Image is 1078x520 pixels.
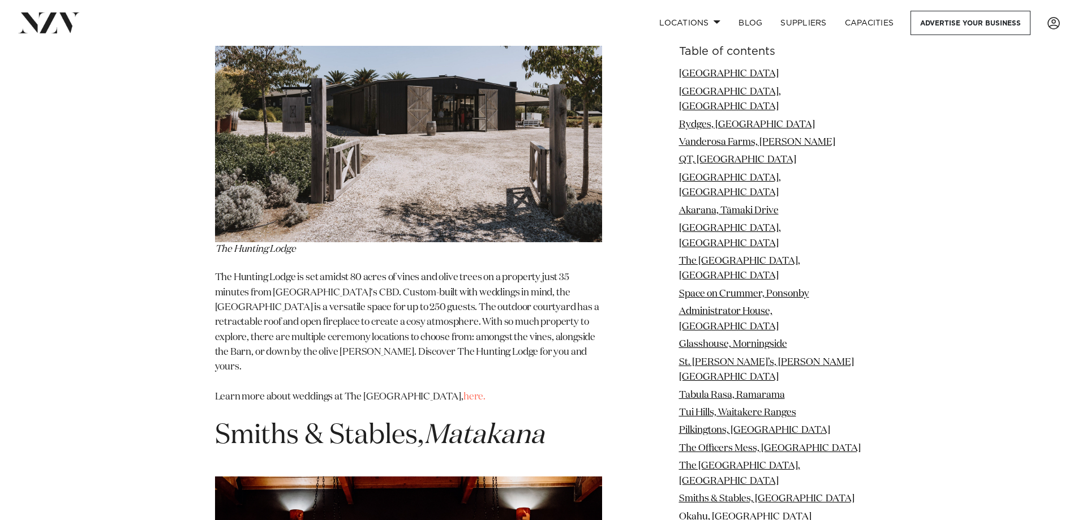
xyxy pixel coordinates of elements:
[679,224,781,248] a: [GEOGRAPHIC_DATA], [GEOGRAPHIC_DATA]
[679,444,861,453] a: The Officers Mess, [GEOGRAPHIC_DATA]
[463,392,486,402] a: here.
[771,11,835,35] a: SUPPLIERS
[679,119,815,129] a: Rydges, [GEOGRAPHIC_DATA]
[215,270,602,405] p: The Hunting Lodge is set amidst 80 acres of vines and olive trees on a property just 35 minutes f...
[424,422,544,449] em: Matakana
[650,11,729,35] a: Locations
[215,422,544,449] span: Smiths & Stables,
[679,155,796,165] a: QT, [GEOGRAPHIC_DATA]
[679,69,779,79] a: [GEOGRAPHIC_DATA]
[679,408,796,418] a: Tui Hills, Waitakere Ranges
[679,137,835,147] a: Vanderosa Farms, [PERSON_NAME]
[910,11,1030,35] a: Advertise your business
[679,426,830,435] a: Pilkingtons, [GEOGRAPHIC_DATA]
[215,244,296,254] span: The Hunting Lodge
[679,461,800,485] a: The [GEOGRAPHIC_DATA], [GEOGRAPHIC_DATA]
[679,256,800,281] a: The [GEOGRAPHIC_DATA], [GEOGRAPHIC_DATA]
[18,12,80,33] img: nzv-logo.png
[679,206,779,216] a: Akarana, Tāmaki Drive
[729,11,771,35] a: BLOG
[679,46,864,58] h6: Table of contents
[679,307,779,331] a: Administrator House, [GEOGRAPHIC_DATA]
[679,87,781,111] a: [GEOGRAPHIC_DATA], [GEOGRAPHIC_DATA]
[679,173,781,197] a: [GEOGRAPHIC_DATA], [GEOGRAPHIC_DATA]
[679,390,785,399] a: Tabula Rasa, Ramarama
[679,289,809,299] a: Space on Crummer, Ponsonby
[836,11,903,35] a: Capacities
[679,339,787,349] a: Glasshouse, Morningside
[679,357,854,381] a: St. [PERSON_NAME]’s, [PERSON_NAME][GEOGRAPHIC_DATA]
[679,494,854,504] a: Smiths & Stables, [GEOGRAPHIC_DATA]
